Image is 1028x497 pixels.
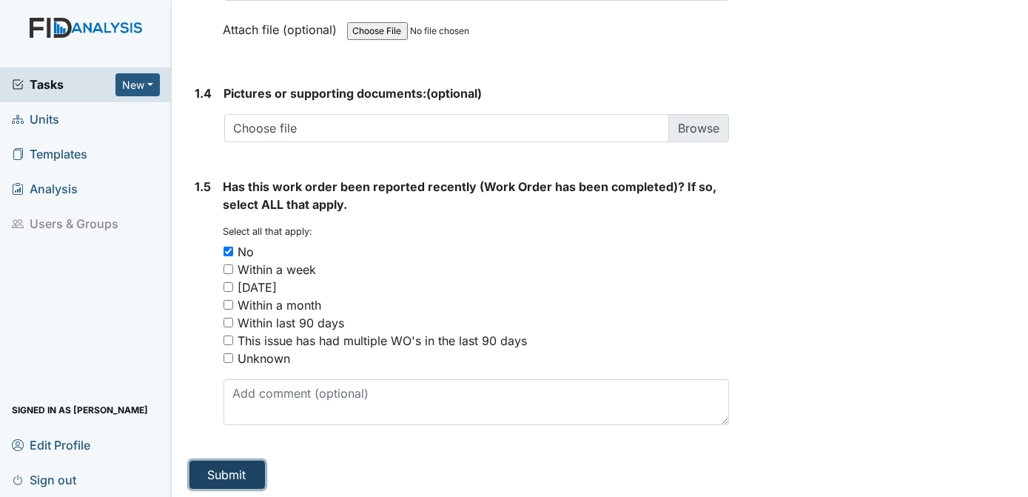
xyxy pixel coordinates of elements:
span: Edit Profile [12,433,90,456]
span: Signed in as [PERSON_NAME] [12,398,148,421]
input: Within a month [224,300,233,310]
span: Units [12,108,59,131]
small: Select all that apply: [224,226,313,237]
div: Within a month [238,296,322,314]
span: Has this work order been reported recently (Work Order has been completed)? If so, select ALL tha... [224,179,717,212]
label: 1.5 [195,178,212,196]
strong: (optional) [224,84,730,102]
div: Within a week [238,261,317,278]
input: Unknown [224,353,233,363]
a: Tasks [12,76,115,93]
div: Unknown [238,350,291,367]
div: Within last 90 days [238,314,345,332]
span: Analysis [12,178,78,201]
span: Pictures or supporting documents: [224,86,427,101]
input: [DATE] [224,282,233,292]
input: Within last 90 days [224,318,233,327]
label: 1.4 [195,84,212,102]
div: No [238,243,255,261]
div: This issue has had multiple WO's in the last 90 days [238,332,528,350]
input: No [224,247,233,256]
label: Attach file (optional) [224,13,343,39]
span: Templates [12,143,87,166]
button: Submit [189,461,265,489]
div: [DATE] [238,278,278,296]
input: This issue has had multiple WO's in the last 90 days [224,336,233,345]
button: New [115,73,160,96]
span: Sign out [12,468,76,491]
input: Within a week [224,264,233,274]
